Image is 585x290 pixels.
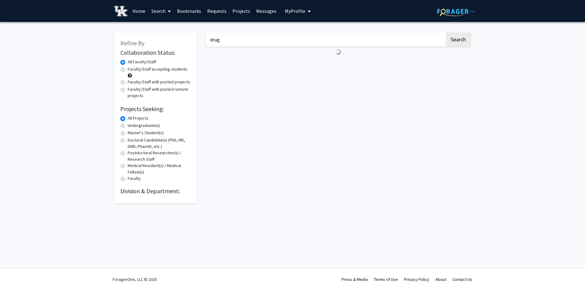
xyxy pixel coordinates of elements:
[229,0,253,22] a: Projects
[128,150,190,162] label: Postdoctoral Researcher(s) / Research Staff
[204,0,229,22] a: Requests
[128,175,141,182] label: Faculty
[120,105,190,113] h2: Projects Seeking:
[120,39,144,47] span: Refine By
[113,269,157,290] div: ForagerOne, LLC © 2025
[342,277,368,282] a: Press & Media
[206,57,471,71] nav: Page navigation
[114,6,127,16] img: University of Kentucky Logo
[452,277,472,282] a: Contact Us
[206,33,445,47] input: Search Keywords
[148,0,174,22] a: Search
[446,33,471,47] button: Search
[128,66,187,72] label: Faculty/Staff accepting students
[435,277,446,282] a: About
[120,187,190,195] h2: Division & Department:
[128,122,160,129] label: Undergraduate(s)
[129,0,148,22] a: Home
[253,0,279,22] a: Messages
[128,130,164,136] label: Master's Student(s)
[437,7,475,16] img: ForagerOne Logo
[120,49,190,56] h2: Collaboration Status:
[128,137,190,150] label: Doctoral Candidate(s) (PhD, MD, DMD, PharmD, etc.)
[374,277,398,282] a: Terms of Use
[128,115,148,121] label: All Projects
[285,8,305,14] span: My Profile
[128,86,190,99] label: Faculty/Staff with posted remote projects
[174,0,204,22] a: Bookmarks
[128,162,190,175] label: Medical Resident(s) / Medical Fellow(s)
[333,47,344,57] img: Loading
[128,79,190,85] label: Faculty/Staff with posted projects
[559,263,580,285] iframe: Chat
[404,277,429,282] a: Privacy Policy
[128,59,156,65] label: All Faculty/Staff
